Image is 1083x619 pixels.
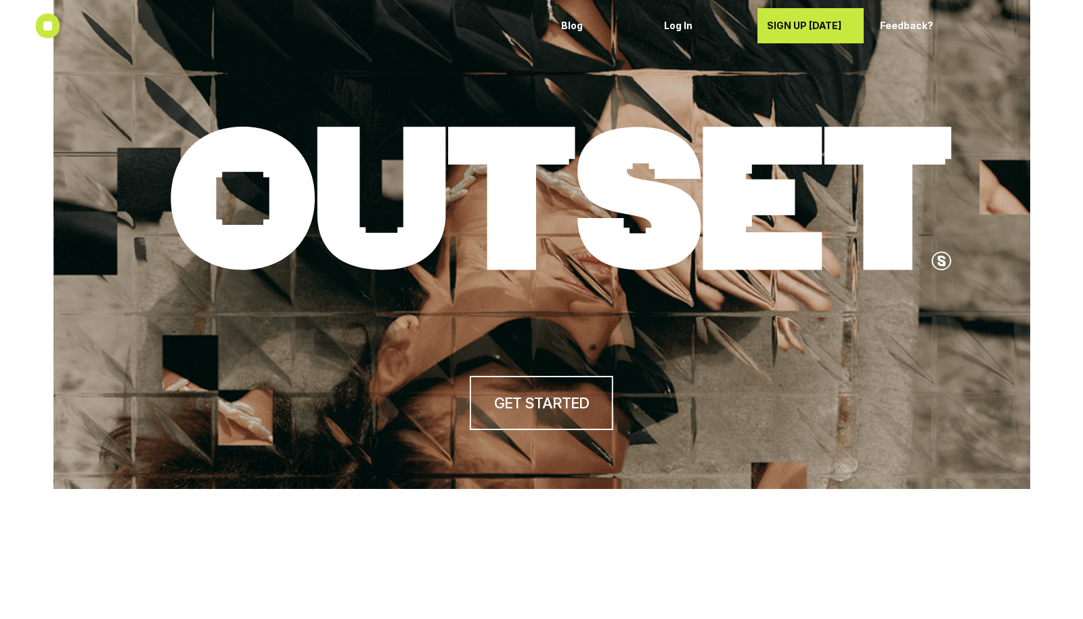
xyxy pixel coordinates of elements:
a: Feedback? [870,8,967,43]
a: GET STARTED [470,376,613,430]
p: SIGN UP [DATE] [767,20,854,32]
a: Blog [552,8,648,43]
a: SIGN UP [DATE] [757,8,864,43]
p: Log In [664,20,741,32]
p: Feedback? [880,20,957,32]
a: Log In [655,8,751,43]
p: Blog [561,20,638,32]
h4: GET STARTED [494,393,589,414]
